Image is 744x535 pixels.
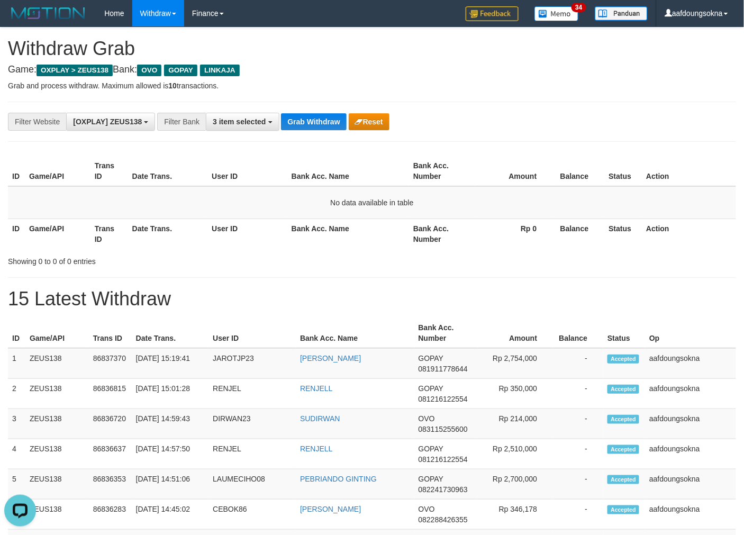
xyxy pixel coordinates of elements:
[607,415,639,424] span: Accepted
[164,65,197,76] span: GOPAY
[419,445,443,453] span: GOPAY
[8,439,25,469] td: 4
[409,219,475,249] th: Bank Acc. Number
[128,156,208,186] th: Date Trans.
[66,113,155,131] button: [OXPLAY] ZEUS138
[25,219,90,249] th: Game/API
[409,156,475,186] th: Bank Acc. Number
[534,6,579,21] img: Button%20Memo.svg
[553,318,603,348] th: Balance
[645,318,736,348] th: Op
[207,219,287,249] th: User ID
[8,156,25,186] th: ID
[419,365,468,373] span: Copy 081911778644 to clipboard
[4,4,36,36] button: Open LiveChat chat widget
[25,318,89,348] th: Game/API
[645,348,736,379] td: aafdoungsokna
[8,469,25,500] td: 5
[645,500,736,530] td: aafdoungsokna
[8,409,25,439] td: 3
[8,80,736,91] p: Grab and process withdraw. Maximum allowed is transactions.
[281,113,346,130] button: Grab Withdraw
[25,348,89,379] td: ZEUS138
[595,6,648,21] img: panduan.png
[8,348,25,379] td: 1
[25,500,89,530] td: ZEUS138
[8,186,736,219] td: No data available in table
[208,409,296,439] td: DIRWAN23
[128,219,208,249] th: Date Trans.
[553,500,603,530] td: -
[478,348,554,379] td: Rp 2,754,000
[607,505,639,514] span: Accepted
[8,252,302,267] div: Showing 0 to 0 of 0 entries
[419,455,468,464] span: Copy 081216122554 to clipboard
[208,439,296,469] td: RENJEL
[89,409,132,439] td: 86836720
[8,38,736,59] h1: Withdraw Grab
[642,219,736,249] th: Action
[200,65,240,76] span: LINKAJA
[8,65,736,75] h4: Game: Bank:
[419,515,468,524] span: Copy 082288426355 to clipboard
[300,354,361,362] a: [PERSON_NAME]
[478,469,554,500] td: Rp 2,700,000
[553,379,603,409] td: -
[168,81,177,90] strong: 10
[287,156,409,186] th: Bank Acc. Name
[478,318,554,348] th: Amount
[213,117,266,126] span: 3 item selected
[645,469,736,500] td: aafdoungsokna
[132,409,209,439] td: [DATE] 14:59:43
[8,318,25,348] th: ID
[645,379,736,409] td: aafdoungsokna
[208,318,296,348] th: User ID
[89,348,132,379] td: 86837370
[645,439,736,469] td: aafdoungsokna
[8,379,25,409] td: 2
[607,355,639,364] span: Accepted
[25,379,89,409] td: ZEUS138
[419,414,435,423] span: OVO
[89,318,132,348] th: Trans ID
[553,469,603,500] td: -
[300,475,377,483] a: PEBRIANDO GINTING
[25,156,90,186] th: Game/API
[132,469,209,500] td: [DATE] 14:51:06
[208,469,296,500] td: LAUMECIHO08
[645,409,736,439] td: aafdoungsokna
[132,348,209,379] td: [DATE] 15:19:41
[132,500,209,530] td: [DATE] 14:45:02
[73,117,142,126] span: [OXPLAY] ZEUS138
[132,318,209,348] th: Date Trans.
[89,500,132,530] td: 86836283
[553,219,605,249] th: Balance
[89,379,132,409] td: 86836815
[571,3,586,12] span: 34
[478,379,554,409] td: Rp 350,000
[419,425,468,433] span: Copy 083115255600 to clipboard
[553,348,603,379] td: -
[8,219,25,249] th: ID
[607,385,639,394] span: Accepted
[300,414,340,423] a: SUDIRWAN
[208,500,296,530] td: CEBOK86
[287,219,409,249] th: Bank Acc. Name
[157,113,206,131] div: Filter Bank
[300,384,332,393] a: RENJELL
[90,219,128,249] th: Trans ID
[605,219,642,249] th: Status
[642,156,736,186] th: Action
[466,6,519,21] img: Feedback.jpg
[300,445,332,453] a: RENJELL
[208,379,296,409] td: RENJEL
[37,65,113,76] span: OXPLAY > ZEUS138
[414,318,478,348] th: Bank Acc. Number
[478,439,554,469] td: Rp 2,510,000
[8,5,88,21] img: MOTION_logo.png
[8,288,736,310] h1: 15 Latest Withdraw
[475,156,553,186] th: Amount
[603,318,645,348] th: Status
[605,156,642,186] th: Status
[137,65,161,76] span: OVO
